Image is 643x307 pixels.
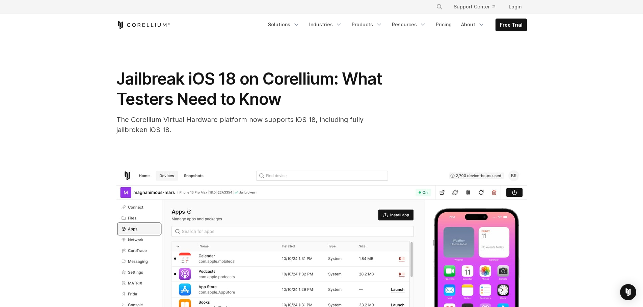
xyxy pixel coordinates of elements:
a: Free Trial [496,19,527,31]
a: Support Center [448,1,501,13]
a: Corellium Home [116,21,170,29]
div: Navigation Menu [264,19,527,31]
button: Search [433,1,446,13]
a: Industries [305,19,346,31]
span: Jailbreak iOS 18 on Corellium: What Testers Need to Know [116,69,382,109]
span: The Corellium Virtual Hardware platform now supports iOS 18, including fully jailbroken iOS 18. [116,116,364,134]
div: Open Intercom Messenger [620,284,636,300]
a: Resources [388,19,430,31]
a: About [457,19,489,31]
div: Navigation Menu [428,1,527,13]
a: Pricing [432,19,456,31]
a: Products [348,19,386,31]
a: Login [503,1,527,13]
a: Solutions [264,19,304,31]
